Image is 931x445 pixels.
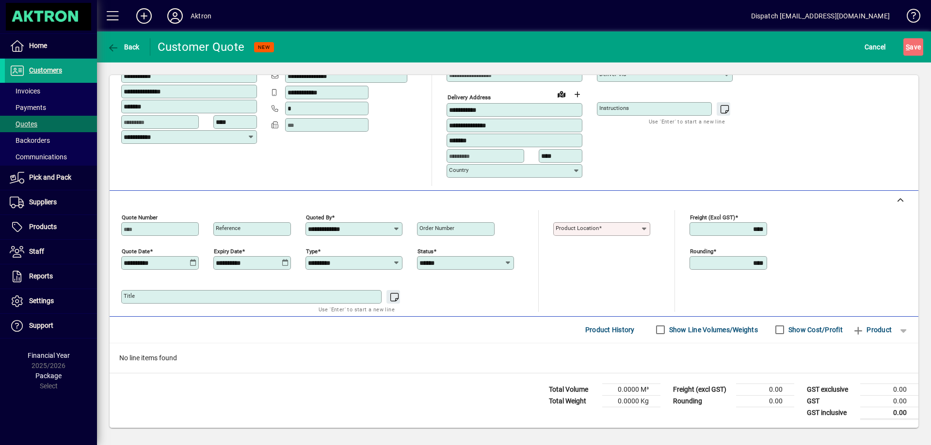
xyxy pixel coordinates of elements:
[319,304,395,315] mat-hint: Use 'Enter' to start a new line
[668,384,736,395] td: Freight (excl GST)
[29,42,47,49] span: Home
[124,292,135,299] mat-label: Title
[122,214,158,220] mat-label: Quote number
[10,87,40,95] span: Invoices
[906,39,921,55] span: ave
[160,7,191,25] button: Profile
[751,8,890,24] div: Dispatch [EMAIL_ADDRESS][DOMAIN_NAME]
[860,384,918,395] td: 0.00
[602,384,660,395] td: 0.0000 M³
[544,384,602,395] td: Total Volume
[649,116,725,127] mat-hint: Use 'Enter' to start a new line
[29,322,53,329] span: Support
[97,38,150,56] app-page-header-button: Back
[802,395,860,407] td: GST
[802,384,860,395] td: GST exclusive
[10,153,67,161] span: Communications
[860,407,918,419] td: 0.00
[5,264,97,289] a: Reports
[417,247,433,254] mat-label: Status
[5,289,97,313] a: Settings
[585,322,635,338] span: Product History
[848,321,897,338] button: Product
[5,83,97,99] a: Invoices
[5,166,97,190] a: Pick and Pack
[5,132,97,149] a: Backorders
[903,38,923,56] button: Save
[110,343,918,373] div: No line items found
[5,314,97,338] a: Support
[5,149,97,165] a: Communications
[5,34,97,58] a: Home
[105,38,142,56] button: Back
[860,395,918,407] td: 0.00
[5,116,97,132] a: Quotes
[107,43,140,51] span: Back
[419,225,454,231] mat-label: Order number
[906,43,910,51] span: S
[158,39,245,55] div: Customer Quote
[258,44,270,50] span: NEW
[5,99,97,116] a: Payments
[449,167,468,173] mat-label: Country
[899,2,919,33] a: Knowledge Base
[10,120,37,128] span: Quotes
[214,247,242,254] mat-label: Expiry date
[29,272,53,280] span: Reports
[736,395,794,407] td: 0.00
[29,223,57,230] span: Products
[852,322,892,338] span: Product
[216,225,241,231] mat-label: Reference
[599,105,629,111] mat-label: Instructions
[5,240,97,264] a: Staff
[544,395,602,407] td: Total Weight
[10,137,50,144] span: Backorders
[306,214,332,220] mat-label: Quoted by
[29,66,62,74] span: Customers
[29,297,54,305] span: Settings
[28,352,70,359] span: Financial Year
[602,395,660,407] td: 0.0000 Kg
[122,247,150,254] mat-label: Quote date
[865,39,886,55] span: Cancel
[306,247,318,254] mat-label: Type
[802,407,860,419] td: GST inclusive
[128,7,160,25] button: Add
[5,215,97,239] a: Products
[787,325,843,335] label: Show Cost/Profit
[581,321,639,338] button: Product History
[191,8,211,24] div: Aktron
[29,247,44,255] span: Staff
[29,173,71,181] span: Pick and Pack
[690,247,713,254] mat-label: Rounding
[554,86,569,102] a: View on map
[10,104,46,111] span: Payments
[29,198,57,206] span: Suppliers
[667,325,758,335] label: Show Line Volumes/Weights
[690,214,735,220] mat-label: Freight (excl GST)
[862,38,888,56] button: Cancel
[35,372,62,380] span: Package
[736,384,794,395] td: 0.00
[668,395,736,407] td: Rounding
[5,190,97,215] a: Suppliers
[569,87,585,102] button: Choose address
[556,225,599,231] mat-label: Product location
